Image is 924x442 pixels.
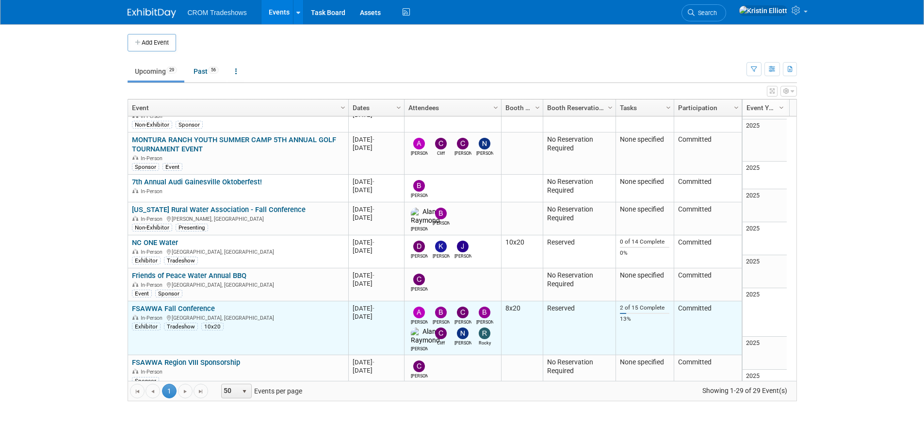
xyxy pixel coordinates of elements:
[353,135,400,144] div: [DATE]
[132,315,138,320] img: In-Person Event
[435,241,447,252] img: Kelly Lee
[435,327,447,339] img: Cliff Dykes
[457,241,469,252] img: Josh Homes
[505,99,536,116] a: Booth Size
[543,175,616,202] td: No Reservation Required
[457,327,469,339] img: Nick Martin
[353,366,400,375] div: [DATE]
[413,274,425,285] img: Cameron Kenyon
[678,99,735,116] a: Participation
[778,104,785,112] span: Column Settings
[457,307,469,318] img: Cameron Kenyon
[732,104,740,112] span: Column Settings
[222,384,238,398] span: 50
[411,225,428,232] div: Alan Raymond
[197,388,205,395] span: Go to the last page
[141,315,165,321] span: In-Person
[454,318,471,326] div: Cameron Kenyon
[433,252,450,260] div: Kelly Lee
[132,121,172,129] div: Non-Exhibitor
[479,138,490,149] img: Nick Martin
[411,372,428,379] div: Cameron Kenyon
[132,358,240,367] a: FSAWWA Region VIII Sponsorship
[353,279,400,288] div: [DATE]
[132,247,344,256] div: [GEOGRAPHIC_DATA], [GEOGRAPHIC_DATA]
[353,205,400,213] div: [DATE]
[132,216,138,221] img: In-Person Event
[413,307,425,318] img: Alexander Ciasca
[433,339,450,346] div: Cliff Dykes
[476,318,493,326] div: Brett Bohannon
[353,99,398,116] a: Dates
[411,149,428,157] div: Alexander Ciasca
[532,99,543,114] a: Column Settings
[188,9,247,16] span: CROM Tradeshows
[674,355,742,388] td: Committed
[132,282,138,287] img: In-Person Event
[132,271,246,280] a: Friends of Peace Water Annual BBQ
[674,132,742,175] td: Committed
[435,138,447,149] img: Cliff Dykes
[132,304,215,313] a: FSAWWA Fall Conference
[411,252,428,260] div: Daniel Austria
[164,257,198,264] div: Tradeshow
[695,9,717,16] span: Search
[132,178,262,186] a: 7th Annual Audi Gainesville Oktoberfest!
[479,307,490,318] img: Brett Bohannon
[162,163,182,171] div: Event
[132,249,138,254] img: In-Person Event
[620,205,669,214] div: None specified
[620,315,669,323] div: 13%
[454,149,471,157] div: Cameron Kenyon
[479,327,490,339] img: Rocky Connolly
[543,202,616,235] td: No Reservation Required
[141,155,165,162] span: In-Person
[674,99,742,132] td: Committed
[353,271,400,279] div: [DATE]
[543,355,616,388] td: No Reservation Required
[353,213,400,222] div: [DATE]
[132,99,342,116] a: Event
[731,99,742,114] a: Column Settings
[373,272,374,279] span: -
[373,206,374,213] span: -
[543,132,616,175] td: No Reservation Required
[373,178,374,185] span: -
[132,188,138,193] img: In-Person Event
[620,249,669,257] div: 0%
[605,99,616,114] a: Column Settings
[149,388,157,395] span: Go to the previous page
[181,388,189,395] span: Go to the next page
[492,104,500,112] span: Column Settings
[338,99,348,114] a: Column Settings
[543,99,616,132] td: Need to Reserve
[454,339,471,346] div: Nick Martin
[693,384,796,397] span: Showing 1-29 of 29 Event(s)
[476,149,493,157] div: Nick Martin
[543,235,616,268] td: Reserved
[128,8,176,18] img: ExhibitDay
[674,268,742,301] td: Committed
[176,121,203,129] div: Sponsor
[164,323,198,330] div: Tradeshow
[373,305,374,312] span: -
[457,138,469,149] img: Cameron Kenyon
[141,188,165,195] span: In-Person
[776,99,787,114] a: Column Settings
[663,99,674,114] a: Column Settings
[132,290,152,297] div: Event
[132,377,159,385] div: Sponsor
[413,180,425,192] img: Bobby Oyenarte
[674,301,742,355] td: Committed
[433,219,450,227] div: Branden Peterson
[141,216,165,222] span: In-Person
[353,178,400,186] div: [DATE]
[132,323,161,330] div: Exhibitor
[132,205,306,214] a: [US_STATE] Rural Water Association - Fall Conference
[411,327,440,345] img: Alan Raymond
[620,178,669,186] div: None specified
[476,339,493,346] div: Rocky Connolly
[743,370,787,403] td: 2025
[743,255,787,288] td: 2025
[665,104,672,112] span: Column Settings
